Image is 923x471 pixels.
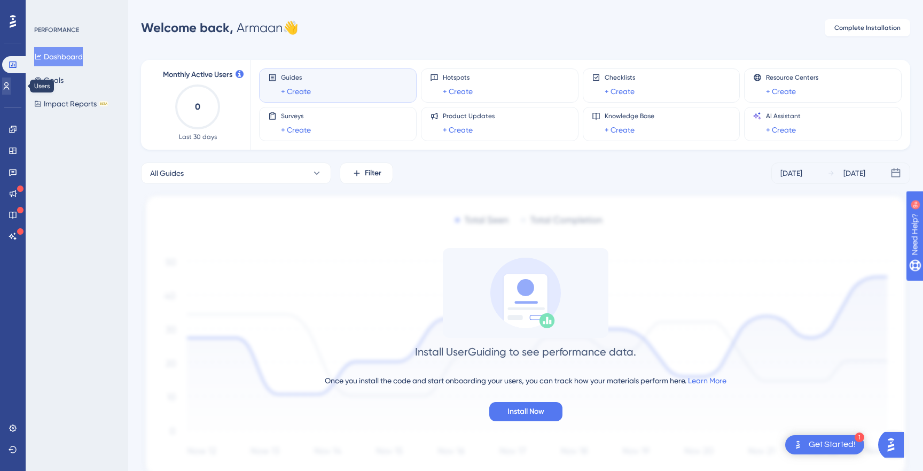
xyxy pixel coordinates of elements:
button: Filter [340,163,393,184]
div: BETA [99,101,108,106]
a: + Create [281,85,311,98]
a: + Create [605,123,635,136]
span: All Guides [150,167,184,180]
img: launcher-image-alternative-text [792,438,804,451]
span: Monthly Active Users [163,68,232,81]
div: 9+ [73,5,79,14]
span: Knowledge Base [605,112,654,120]
span: Install Now [507,405,544,418]
span: Filter [365,167,381,180]
span: Guides [281,73,311,82]
div: Once you install the code and start onboarding your users, you can track how your materials perfo... [325,374,726,387]
div: 1 [855,433,864,442]
button: Install Now [489,402,562,421]
div: Install UserGuiding to see performance data. [415,344,636,359]
a: + Create [443,123,473,136]
a: + Create [443,85,473,98]
iframe: UserGuiding AI Assistant Launcher [878,429,910,461]
div: PERFORMANCE [34,26,79,34]
a: + Create [766,85,796,98]
button: All Guides [141,163,331,184]
span: Complete Installation [834,24,901,32]
span: Checklists [605,73,635,82]
div: Armaan 👋 [141,19,299,36]
a: + Create [766,123,796,136]
span: Last 30 days [179,133,217,141]
span: Need Help? [25,3,67,16]
text: 0 [195,102,200,112]
button: Dashboard [34,47,83,66]
span: AI Assistant [766,112,801,120]
span: Product Updates [443,112,495,120]
button: Complete Installation [825,19,910,36]
span: Resource Centers [766,73,818,82]
span: Hotspots [443,73,473,82]
div: [DATE] [780,167,802,180]
span: Surveys [281,112,311,120]
div: Get Started! [809,439,856,451]
a: + Create [605,85,635,98]
div: Open Get Started! checklist, remaining modules: 1 [785,435,864,454]
button: Goals [34,71,64,90]
span: Welcome back, [141,20,233,35]
button: Impact ReportsBETA [34,94,108,113]
a: + Create [281,123,311,136]
a: Learn More [688,376,726,385]
div: [DATE] [843,167,865,180]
